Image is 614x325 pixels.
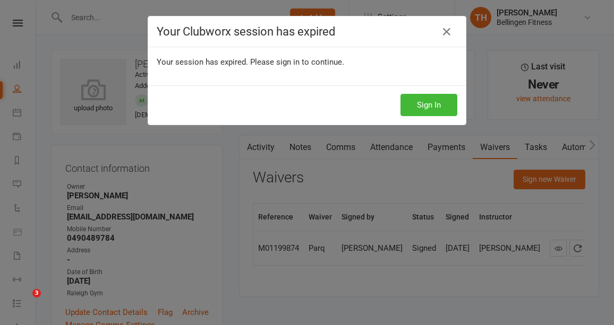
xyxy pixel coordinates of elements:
[157,25,457,38] h4: Your Clubworx session has expired
[32,289,41,297] span: 3
[400,94,457,116] button: Sign In
[157,57,344,67] span: Your session has expired. Please sign in to continue.
[438,23,455,40] a: Close
[11,289,36,314] iframe: Intercom live chat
